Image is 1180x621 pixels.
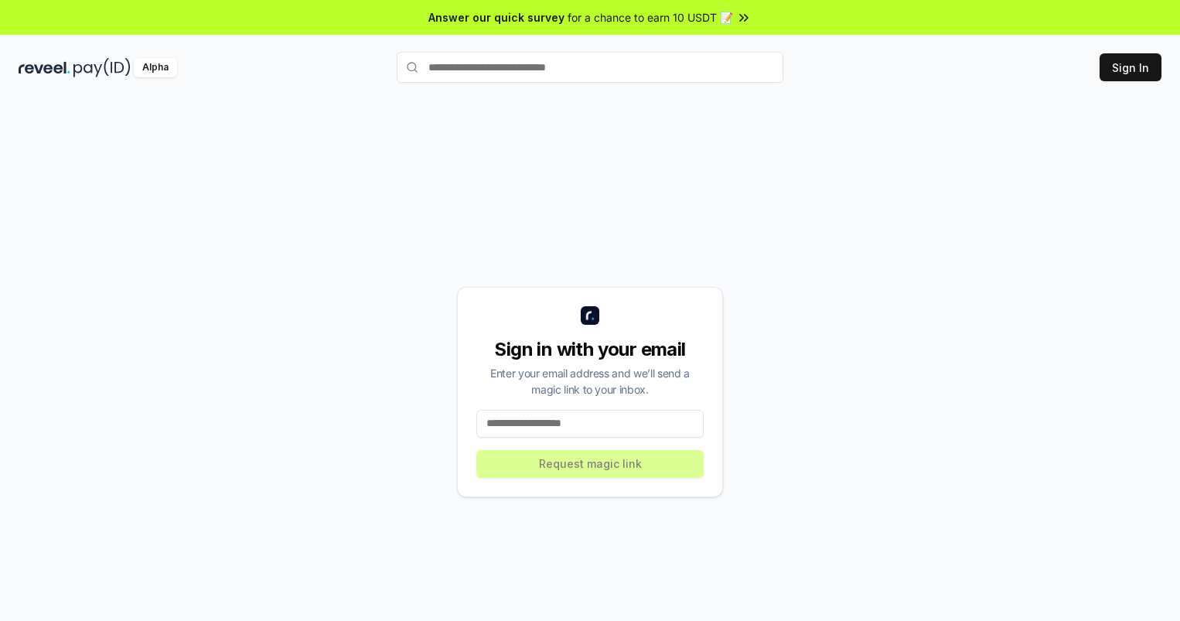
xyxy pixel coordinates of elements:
img: logo_small [581,306,599,325]
button: Sign In [1100,53,1161,81]
span: Answer our quick survey [428,9,564,26]
div: Sign in with your email [476,337,704,362]
div: Alpha [134,58,177,77]
span: for a chance to earn 10 USDT 📝 [568,9,733,26]
img: pay_id [73,58,131,77]
img: reveel_dark [19,58,70,77]
div: Enter your email address and we’ll send a magic link to your inbox. [476,365,704,398]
